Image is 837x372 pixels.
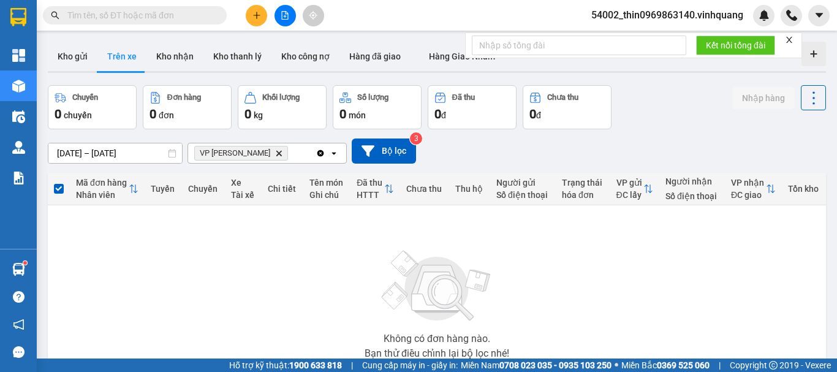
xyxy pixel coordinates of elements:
[441,110,446,120] span: đ
[429,51,495,61] span: Hàng Giao Nhầm
[529,107,536,121] span: 0
[316,148,325,158] svg: Clear all
[290,147,292,159] input: Selected VP Linh Đàm.
[309,190,344,200] div: Ghi chú
[167,93,201,102] div: Đơn hàng
[814,10,825,21] span: caret-down
[329,148,339,158] svg: open
[200,148,270,158] span: VP Linh Đàm
[428,85,517,129] button: Đã thu0đ
[349,110,366,120] span: món
[231,178,256,188] div: Xe
[732,87,795,109] button: Nhập hàng
[150,107,156,121] span: 0
[13,319,25,330] span: notification
[410,132,422,145] sup: 3
[769,361,778,370] span: copyright
[275,150,282,157] svg: Delete
[48,143,182,163] input: Select a date range.
[616,190,643,200] div: ĐC lấy
[262,93,300,102] div: Khối lượng
[657,360,710,370] strong: 0369 525 060
[496,178,550,188] div: Người gửi
[188,184,219,194] div: Chuyến
[452,93,475,102] div: Đã thu
[72,93,98,102] div: Chuyến
[706,39,765,52] span: Kết nối tổng đài
[12,141,25,154] img: warehouse-icon
[12,80,25,93] img: warehouse-icon
[203,42,271,71] button: Kho thanh lý
[48,85,137,129] button: Chuyến0chuyến
[696,36,775,55] button: Kết nối tổng đài
[238,85,327,129] button: Khối lượng0kg
[231,190,256,200] div: Tài xế
[496,190,550,200] div: Số điện thoại
[309,11,317,20] span: aim
[23,261,27,265] sup: 1
[365,349,509,359] div: Bạn thử điều chỉnh lại bộ lọc nhé!
[281,11,289,20] span: file-add
[352,139,416,164] button: Bộ lọc
[76,178,129,188] div: Mã đơn hàng
[665,177,719,186] div: Người nhận
[12,110,25,123] img: warehouse-icon
[785,36,793,44] span: close
[339,107,346,121] span: 0
[70,173,145,205] th: Toggle SortBy
[13,346,25,358] span: message
[719,359,721,372] span: |
[461,359,612,372] span: Miền Nam
[159,110,174,120] span: đơn
[143,85,232,129] button: Đơn hàng0đơn
[244,107,251,121] span: 0
[615,363,618,368] span: ⚪️
[146,42,203,71] button: Kho nhận
[731,178,766,188] div: VP nhận
[357,93,388,102] div: Số lượng
[725,173,782,205] th: Toggle SortBy
[10,8,26,26] img: logo-vxr
[275,5,296,26] button: file-add
[12,49,25,62] img: dashboard-icon
[12,172,25,184] img: solution-icon
[665,191,719,201] div: Số điện thoại
[455,184,484,194] div: Thu hộ
[610,173,659,205] th: Toggle SortBy
[271,42,339,71] button: Kho công nợ
[499,360,612,370] strong: 0708 023 035 - 0935 103 250
[536,110,541,120] span: đ
[76,190,129,200] div: Nhân viên
[434,107,441,121] span: 0
[472,36,686,55] input: Nhập số tổng đài
[309,178,344,188] div: Tên món
[151,184,176,194] div: Tuyến
[194,146,288,161] span: VP Linh Đàm, close by backspace
[581,7,753,23] span: 54002_thin0969863140.vinhquang
[12,263,25,276] img: warehouse-icon
[362,359,458,372] span: Cung cấp máy in - giấy in:
[339,42,411,71] button: Hàng đã giao
[289,360,342,370] strong: 1900 633 818
[64,110,92,120] span: chuyến
[562,190,604,200] div: hóa đơn
[268,184,297,194] div: Chi tiết
[350,173,400,205] th: Toggle SortBy
[376,243,498,329] img: svg+xml;base64,PHN2ZyBjbGFzcz0ibGlzdC1wbHVnX19zdmciIHhtbG5zPSJodHRwOi8vd3d3LnczLm9yZy8yMDAwL3N2Zy...
[808,5,830,26] button: caret-down
[67,9,212,22] input: Tìm tên, số ĐT hoặc mã đơn
[357,190,384,200] div: HTTT
[801,42,826,66] div: Tạo kho hàng mới
[759,10,770,21] img: icon-new-feature
[13,291,25,303] span: question-circle
[97,42,146,71] button: Trên xe
[55,107,61,121] span: 0
[51,11,59,20] span: search
[788,184,820,194] div: Tồn kho
[731,190,766,200] div: ĐC giao
[333,85,422,129] button: Số lượng0món
[562,178,604,188] div: Trạng thái
[786,10,797,21] img: phone-icon
[406,184,443,194] div: Chưa thu
[254,110,263,120] span: kg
